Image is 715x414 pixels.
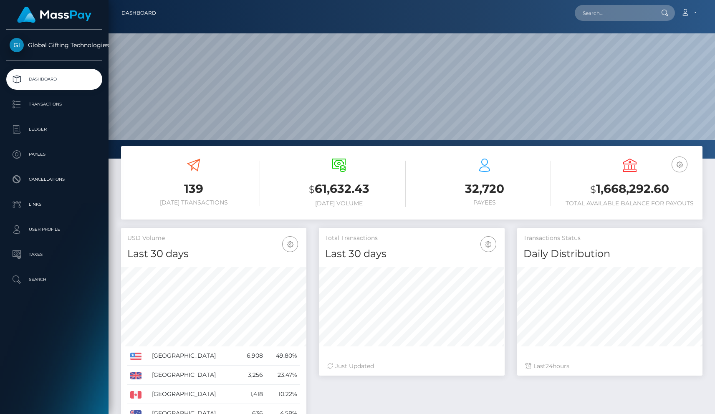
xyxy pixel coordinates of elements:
[6,194,102,215] a: Links
[127,234,300,242] h5: USD Volume
[6,219,102,240] a: User Profile
[6,119,102,140] a: Ledger
[17,7,91,23] img: MassPay Logo
[10,198,99,211] p: Links
[130,391,141,399] img: CA.png
[10,248,99,261] p: Taxes
[6,244,102,265] a: Taxes
[6,94,102,115] a: Transactions
[149,385,237,404] td: [GEOGRAPHIC_DATA]
[266,346,301,366] td: 49.80%
[130,353,141,360] img: US.png
[127,199,260,206] h6: [DATE] Transactions
[575,5,653,21] input: Search...
[325,247,498,261] h4: Last 30 days
[418,181,551,197] h3: 32,720
[563,200,696,207] h6: Total Available Balance for Payouts
[309,184,315,195] small: $
[6,69,102,90] a: Dashboard
[327,362,496,371] div: Just Updated
[149,346,237,366] td: [GEOGRAPHIC_DATA]
[526,362,694,371] div: Last hours
[10,223,99,236] p: User Profile
[149,366,237,385] td: [GEOGRAPHIC_DATA]
[10,173,99,186] p: Cancellations
[590,184,596,195] small: $
[418,199,551,206] h6: Payees
[273,181,405,198] h3: 61,632.43
[273,200,405,207] h6: [DATE] Volume
[6,41,102,49] span: Global Gifting Technologies Inc
[6,144,102,165] a: Payees
[563,181,696,198] h3: 1,668,292.60
[6,169,102,190] a: Cancellations
[127,181,260,197] h3: 139
[10,123,99,136] p: Ledger
[10,38,24,52] img: Global Gifting Technologies Inc
[10,98,99,111] p: Transactions
[266,385,301,404] td: 10.22%
[10,148,99,161] p: Payees
[546,362,553,370] span: 24
[121,4,156,22] a: Dashboard
[127,247,300,261] h4: Last 30 days
[237,366,265,385] td: 3,256
[325,234,498,242] h5: Total Transactions
[523,247,696,261] h4: Daily Distribution
[130,372,141,379] img: GB.png
[10,273,99,286] p: Search
[6,269,102,290] a: Search
[237,385,265,404] td: 1,418
[237,346,265,366] td: 6,908
[266,366,301,385] td: 23.47%
[10,73,99,86] p: Dashboard
[523,234,696,242] h5: Transactions Status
